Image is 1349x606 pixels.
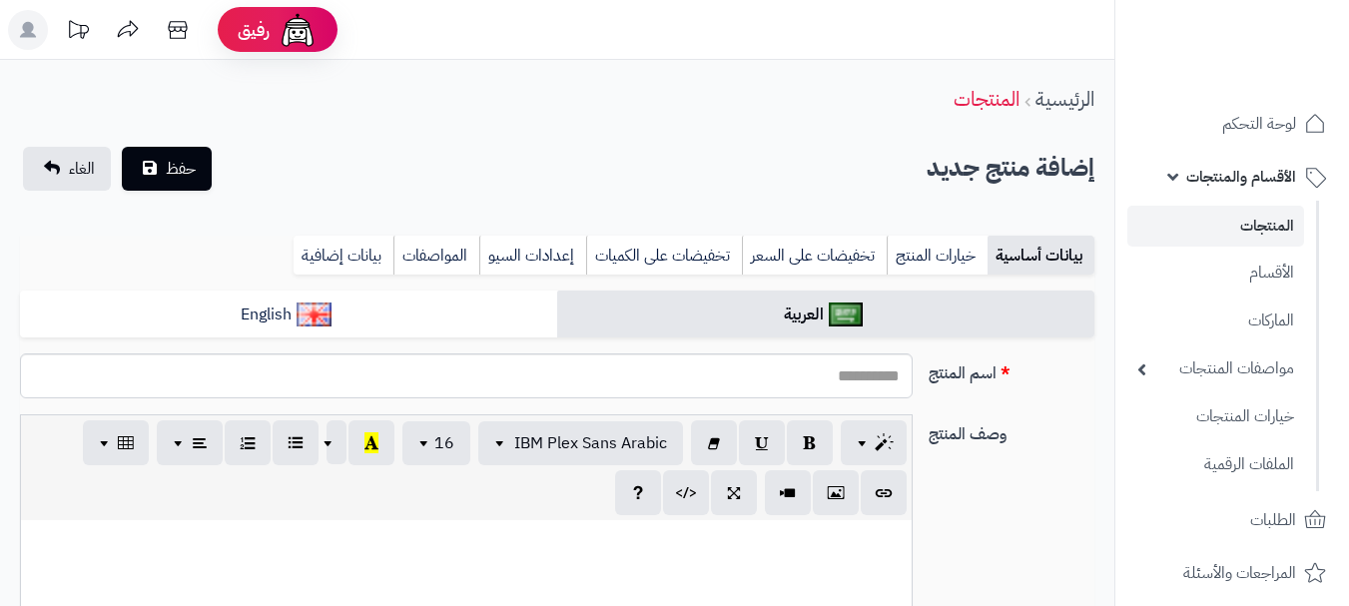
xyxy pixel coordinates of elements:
[1127,252,1304,295] a: الأقسام
[742,236,887,276] a: تخفيضات على السعر
[988,236,1094,276] a: بيانات أساسية
[238,18,270,42] span: رفيق
[1127,206,1304,247] a: المنتجات
[1183,559,1296,587] span: المراجعات والأسئلة
[1222,110,1296,138] span: لوحة التحكم
[829,303,864,326] img: العربية
[954,84,1019,114] a: المنتجات
[479,236,586,276] a: إعدادات السيو
[69,157,95,181] span: الغاء
[434,431,454,455] span: 16
[1035,84,1094,114] a: الرئيسية
[1127,443,1304,486] a: الملفات الرقمية
[586,236,742,276] a: تخفيضات على الكميات
[20,291,557,339] a: English
[1127,100,1337,148] a: لوحة التحكم
[927,148,1094,189] h2: إضافة منتج جديد
[393,236,479,276] a: المواصفات
[1127,395,1304,438] a: خيارات المنتجات
[297,303,332,326] img: English
[278,10,318,50] img: ai-face.png
[921,414,1102,446] label: وصف المنتج
[53,10,103,55] a: تحديثات المنصة
[887,236,988,276] a: خيارات المنتج
[1127,300,1304,342] a: الماركات
[1127,549,1337,597] a: المراجعات والأسئلة
[294,236,393,276] a: بيانات إضافية
[402,421,470,465] button: 16
[23,147,111,191] a: الغاء
[1127,347,1304,390] a: مواصفات المنتجات
[1127,496,1337,544] a: الطلبات
[1186,163,1296,191] span: الأقسام والمنتجات
[122,147,212,191] button: حفظ
[557,291,1094,339] a: العربية
[166,157,196,181] span: حفظ
[921,353,1102,385] label: اسم المنتج
[478,421,683,465] button: IBM Plex Sans Arabic
[514,431,667,455] span: IBM Plex Sans Arabic
[1250,506,1296,534] span: الطلبات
